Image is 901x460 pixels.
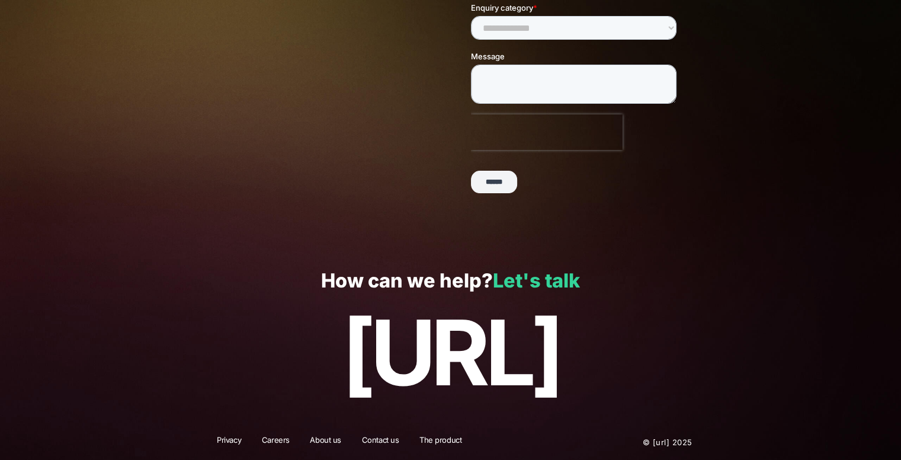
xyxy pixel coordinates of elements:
[25,270,875,292] p: How can we help?
[254,435,297,450] a: Careers
[412,435,469,450] a: The product
[302,435,349,450] a: About us
[25,302,875,404] p: [URL]
[493,269,580,292] a: Let's talk
[571,435,692,450] p: © [URL] 2025
[209,435,249,450] a: Privacy
[354,435,407,450] a: Contact us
